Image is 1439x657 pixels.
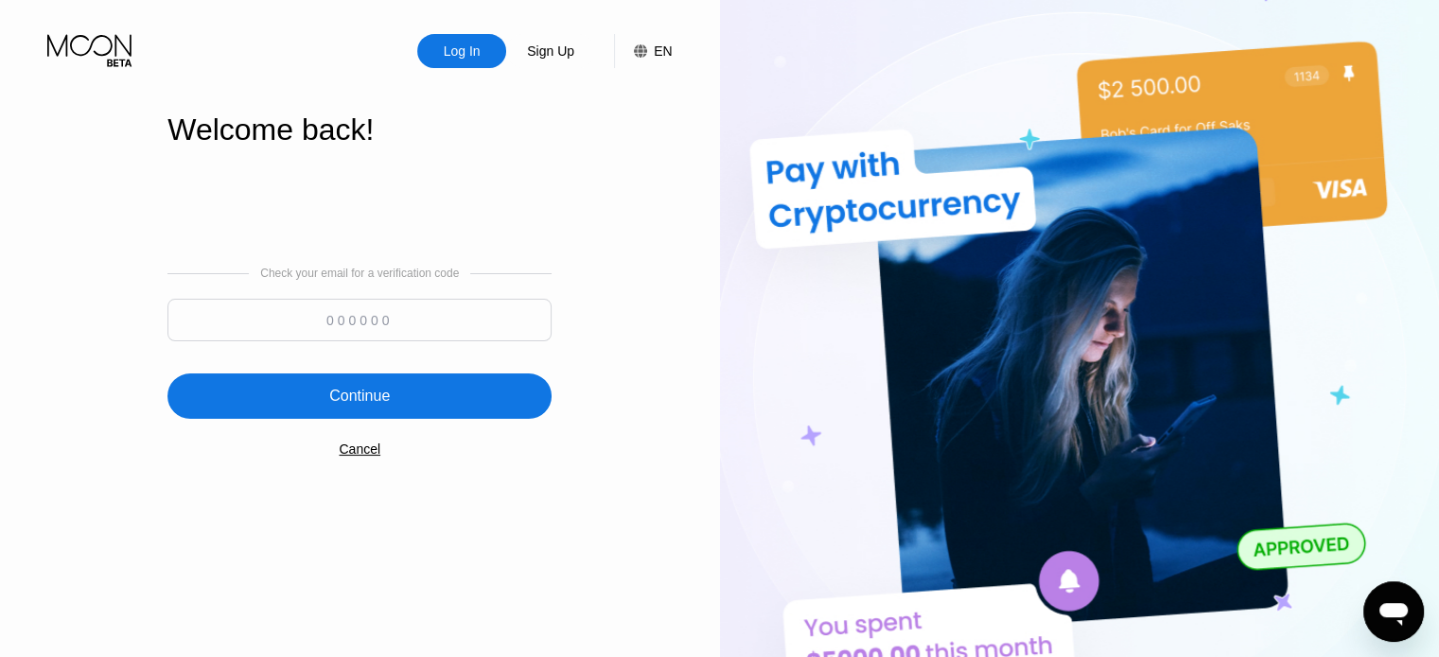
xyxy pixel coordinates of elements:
[525,42,576,61] div: Sign Up
[167,373,552,419] div: Continue
[167,112,552,147] div: Welcome back!
[339,441,380,457] div: Cancel
[614,34,672,68] div: EN
[167,299,552,341] input: 000000
[417,34,506,68] div: Log In
[1363,581,1424,642] iframe: Кнопка запуска окна обмена сообщениями
[654,43,672,59] div: EN
[442,42,483,61] div: Log In
[260,267,459,280] div: Check your email for a verification code
[329,387,390,406] div: Continue
[506,34,595,68] div: Sign Up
